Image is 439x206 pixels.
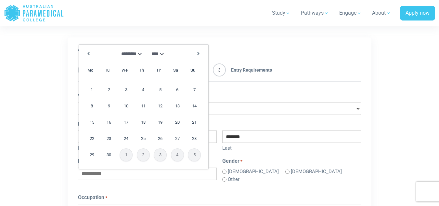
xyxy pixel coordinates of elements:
[78,143,217,152] label: First
[137,83,150,96] a: 4
[101,64,114,77] span: Tuesday
[137,100,150,113] a: 11
[85,83,98,96] a: 1
[102,148,115,161] a: 30
[188,132,201,145] a: 28
[137,116,150,129] a: 18
[171,100,184,113] a: 13
[118,64,131,77] span: Wednesday
[222,143,361,152] label: Last
[85,100,98,113] a: 8
[120,148,133,161] span: 1
[120,116,133,129] a: 17
[297,4,333,22] a: Pathways
[186,64,199,77] span: Sunday
[102,100,115,113] a: 9
[188,83,201,96] a: 7
[120,132,133,145] a: 24
[102,83,115,96] a: 2
[102,116,115,129] a: 16
[268,4,294,22] a: Study
[78,157,110,165] label: Date of Birth
[213,63,226,76] span: 3
[154,132,167,145] a: 26
[120,83,133,96] a: 3
[222,157,361,165] legend: Gender
[188,116,201,129] a: 21
[226,63,272,76] span: Entry Requirements
[151,50,166,57] select: Select year
[84,49,94,59] a: Prev
[120,100,133,113] a: 10
[137,148,150,161] span: 2
[85,132,98,145] a: 22
[154,83,167,96] a: 5
[78,48,361,56] p: " " indicates required fields
[85,148,98,161] a: 29
[368,4,395,22] a: About
[188,100,201,113] a: 14
[78,63,91,76] span: 1
[400,6,435,21] a: Apply now
[228,168,279,175] label: [DEMOGRAPHIC_DATA]
[78,92,163,100] label: Which course are you applying for?
[152,64,165,77] span: Friday
[228,176,239,183] label: Other
[121,50,144,57] select: Select month
[171,83,184,96] a: 6
[137,132,150,145] a: 25
[188,148,201,161] span: 5
[171,148,184,161] span: 4
[335,4,366,22] a: Engage
[154,116,167,129] a: 19
[291,168,342,175] label: [DEMOGRAPHIC_DATA]
[4,3,64,24] a: Australian Paramedical College
[171,132,184,145] a: 27
[84,64,97,77] span: Monday
[78,194,107,201] label: Occupation
[171,116,184,129] a: 20
[102,132,115,145] a: 23
[154,100,167,113] a: 12
[78,120,361,128] legend: Name
[85,116,98,129] a: 15
[194,49,203,59] a: Next
[169,64,182,77] span: Saturday
[154,148,167,161] span: 3
[135,64,148,77] span: Thursday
